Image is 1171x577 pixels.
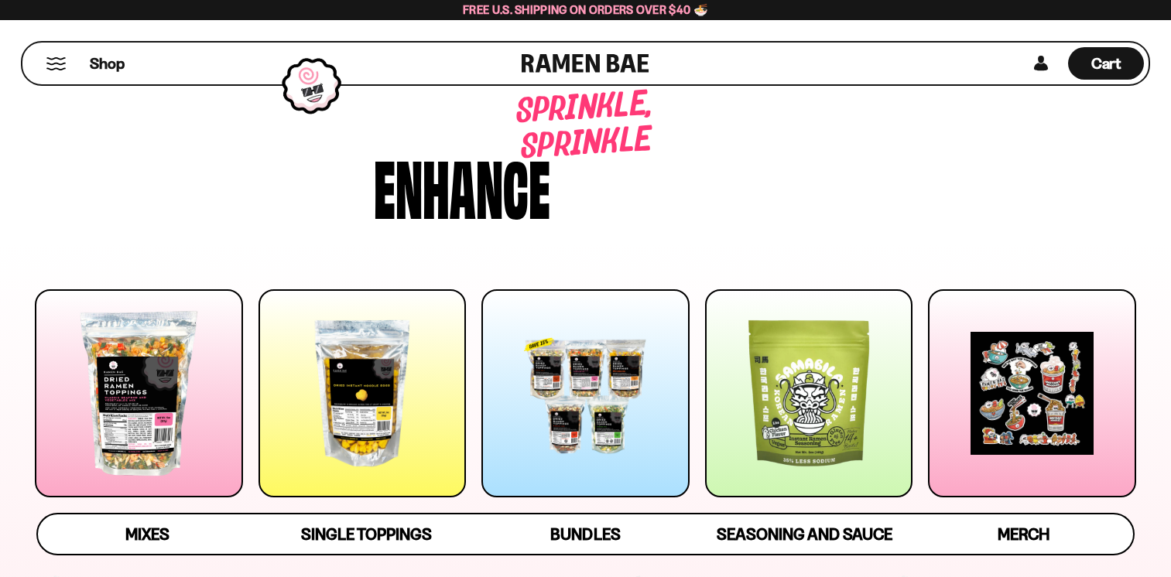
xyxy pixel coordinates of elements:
[257,514,476,554] a: Single Toppings
[301,524,432,544] span: Single Toppings
[463,2,708,17] span: Free U.S. Shipping on Orders over $40 🍜
[998,524,1049,544] span: Merch
[1068,43,1144,84] a: Cart
[1091,54,1121,73] span: Cart
[695,514,914,554] a: Seasoning and Sauce
[374,149,550,222] div: Enhance
[550,524,620,544] span: Bundles
[90,47,125,80] a: Shop
[90,53,125,74] span: Shop
[476,514,695,554] a: Bundles
[46,57,67,70] button: Mobile Menu Trigger
[717,524,892,544] span: Seasoning and Sauce
[38,514,257,554] a: Mixes
[125,524,169,544] span: Mixes
[914,514,1133,554] a: Merch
